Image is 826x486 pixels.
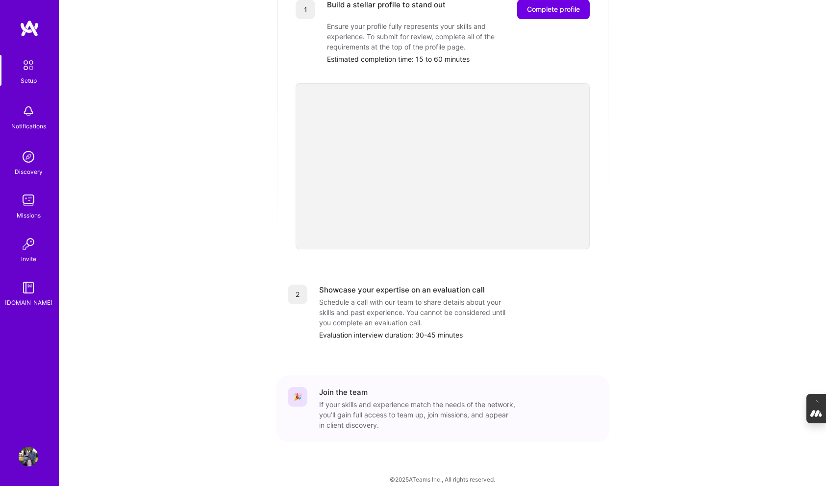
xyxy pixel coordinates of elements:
[21,75,37,86] div: Setup
[19,278,38,297] img: guide book
[15,167,43,177] div: Discovery
[19,191,38,210] img: teamwork
[319,330,598,340] div: Evaluation interview duration: 30-45 minutes
[319,387,368,397] div: Join the team
[296,83,590,249] iframe: video
[19,101,38,121] img: bell
[19,147,38,167] img: discovery
[288,285,307,304] div: 2
[319,297,515,328] div: Schedule a call with our team to share details about your skills and past experience. You cannot ...
[527,4,580,14] span: Complete profile
[327,21,523,52] div: Ensure your profile fully represents your skills and experience. To submit for review, complete a...
[19,234,38,254] img: Invite
[327,54,590,64] div: Estimated completion time: 15 to 60 minutes
[18,55,39,75] img: setup
[21,254,36,264] div: Invite
[19,447,38,466] img: User Avatar
[16,447,41,466] a: User Avatar
[319,399,515,430] div: If your skills and experience match the needs of the network, you’ll gain full access to team up,...
[5,297,52,308] div: [DOMAIN_NAME]
[319,285,485,295] div: Showcase your expertise on an evaluation call
[17,210,41,220] div: Missions
[20,20,39,37] img: logo
[11,121,46,131] div: Notifications
[288,387,307,407] div: 🎉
